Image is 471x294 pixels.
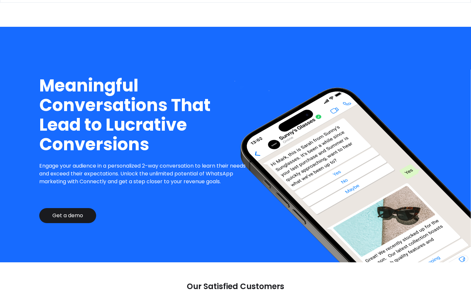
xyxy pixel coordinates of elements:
p: Our Satisfied Customers [187,282,284,291]
aside: Language selected: English [7,283,39,292]
div: Get a demo [52,212,83,219]
ul: Language list [13,283,39,292]
a: Get a demo [39,208,96,223]
p: Engage your audience in a personalized 2-way conversation to learn their needs and exceed their e... [39,162,251,186]
h1: Meaningful Conversations That Lead to Lucrative Conversions [39,76,251,154]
